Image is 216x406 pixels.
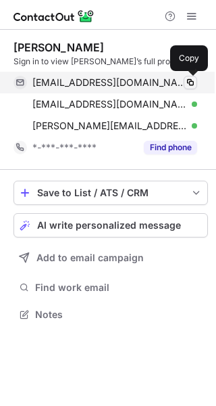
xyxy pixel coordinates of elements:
[144,141,197,154] button: Reveal Button
[32,120,187,132] span: [PERSON_NAME][EMAIL_ADDRESS][PERSON_NAME][DOMAIN_NAME]
[13,55,208,68] div: Sign in to view [PERSON_NAME]’s full profile
[13,41,104,54] div: [PERSON_NAME]
[37,187,184,198] div: Save to List / ATS / CRM
[13,8,94,24] img: ContactOut v5.3.10
[13,213,208,238] button: AI write personalized message
[35,281,202,294] span: Find work email
[35,309,202,321] span: Notes
[32,98,187,110] span: [EMAIL_ADDRESS][DOMAIN_NAME]
[36,252,144,263] span: Add to email campaign
[13,246,208,270] button: Add to email campaign
[13,278,208,297] button: Find work email
[13,305,208,324] button: Notes
[32,76,187,89] span: [EMAIL_ADDRESS][DOMAIN_NAME]
[13,181,208,205] button: save-profile-one-click
[37,220,181,231] span: AI write personalized message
